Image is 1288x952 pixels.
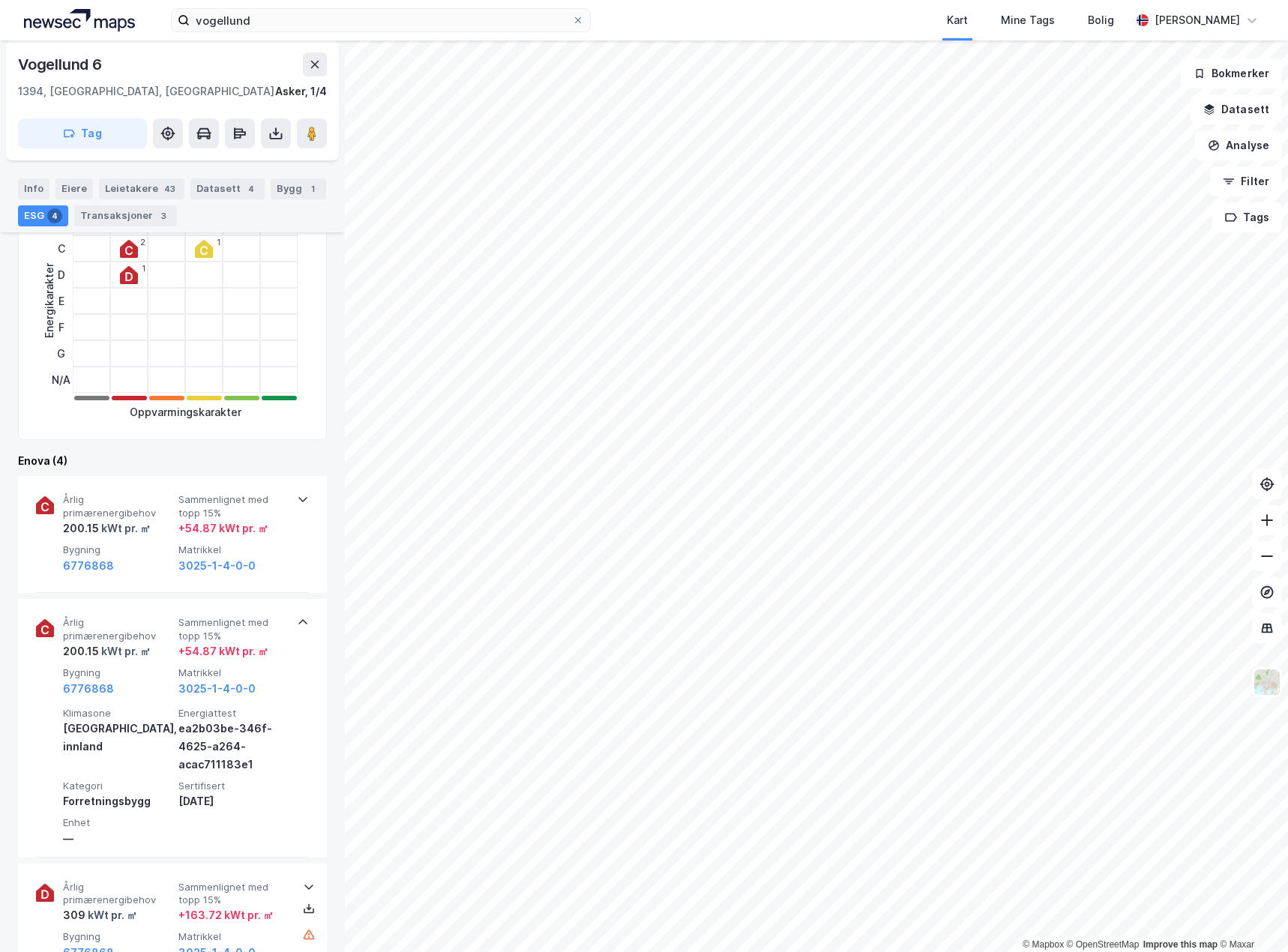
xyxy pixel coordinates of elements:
[178,792,288,810] div: [DATE]
[99,642,151,660] div: kWt pr. ㎡
[178,720,288,774] div: ea2b03be-346f-4625-a264-acac711183e1
[1212,202,1282,232] button: Tags
[1181,58,1282,88] button: Bokmerker
[63,720,172,756] div: [GEOGRAPHIC_DATA], innland
[74,205,177,226] div: Transaksjoner
[63,493,172,519] span: Årlig primærenergibehov
[305,181,320,196] div: 1
[1001,11,1055,29] div: Mine Tags
[178,557,256,575] button: 3025-1-4-0-0
[178,881,288,907] span: Sammenlignet med topp 15%
[40,263,58,338] div: Energikarakter
[1088,11,1114,29] div: Bolig
[52,340,70,367] div: G
[1195,130,1282,160] button: Analyse
[1213,880,1288,952] iframe: Chat Widget
[178,493,288,519] span: Sammenlignet med topp 15%
[18,452,327,470] div: Enova (4)
[18,205,68,226] div: ESG
[178,906,274,924] div: + 163.72 kWt pr. ㎡
[52,367,70,393] div: N/A
[178,780,288,792] span: Sertifisert
[1210,166,1282,196] button: Filter
[178,930,288,943] span: Matrikkel
[178,616,288,642] span: Sammenlignet med topp 15%
[947,11,968,29] div: Kart
[99,178,184,199] div: Leietakere
[52,235,70,262] div: C
[130,403,241,421] div: Oppvarmingskarakter
[63,780,172,792] span: Kategori
[63,816,172,829] span: Enhet
[1023,939,1064,950] a: Mapbox
[178,680,256,698] button: 3025-1-4-0-0
[24,9,135,31] img: logo.a4113a55bc3d86da70a041830d287a7e.svg
[55,178,93,199] div: Eiere
[1143,939,1218,950] a: Improve this map
[178,543,288,556] span: Matrikkel
[140,238,145,247] div: 2
[271,178,326,199] div: Bygg
[1191,94,1282,124] button: Datasett
[63,616,172,642] span: Årlig primærenergibehov
[18,118,147,148] button: Tag
[244,181,259,196] div: 4
[18,82,274,100] div: 1394, [GEOGRAPHIC_DATA], [GEOGRAPHIC_DATA]
[63,830,172,848] div: —
[63,666,172,679] span: Bygning
[47,208,62,223] div: 4
[63,707,172,720] span: Klimasone
[1067,939,1140,950] a: OpenStreetMap
[63,519,151,537] div: 200.15
[63,792,172,810] div: Forretningsbygg
[63,680,114,698] button: 6776868
[52,288,70,314] div: E
[217,238,220,247] div: 1
[178,707,288,720] span: Energiattest
[1155,11,1240,29] div: [PERSON_NAME]
[63,906,137,924] div: 309
[190,9,572,31] input: Søk på adresse, matrikkel, gårdeiere, leietakere eller personer
[63,543,172,556] span: Bygning
[142,264,145,273] div: 1
[52,314,70,340] div: F
[18,52,105,76] div: Vogellund 6
[63,642,151,660] div: 200.15
[161,181,178,196] div: 43
[63,881,172,907] span: Årlig primærenergibehov
[178,666,288,679] span: Matrikkel
[178,519,268,537] div: + 54.87 kWt pr. ㎡
[85,906,137,924] div: kWt pr. ㎡
[63,930,172,943] span: Bygning
[1253,668,1281,696] img: Z
[18,178,49,199] div: Info
[178,642,268,660] div: + 54.87 kWt pr. ㎡
[190,178,265,199] div: Datasett
[275,82,327,100] div: Asker, 1/4
[63,557,114,575] button: 6776868
[1213,880,1288,952] div: Kontrollprogram for chat
[99,519,151,537] div: kWt pr. ㎡
[52,262,70,288] div: D
[156,208,171,223] div: 3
